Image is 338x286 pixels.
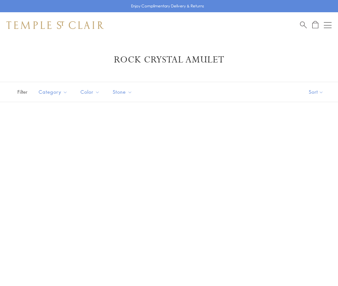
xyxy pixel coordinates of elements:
[109,88,137,96] span: Stone
[6,21,104,29] img: Temple St. Clair
[324,21,332,29] button: Open navigation
[300,21,307,29] a: Search
[294,82,338,102] button: Show sort by
[131,3,204,9] p: Enjoy Complimentary Delivery & Returns
[312,21,318,29] a: Open Shopping Bag
[77,88,105,96] span: Color
[34,85,72,99] button: Category
[35,88,72,96] span: Category
[108,85,137,99] button: Stone
[76,85,105,99] button: Color
[16,54,322,66] h1: Rock Crystal Amulet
